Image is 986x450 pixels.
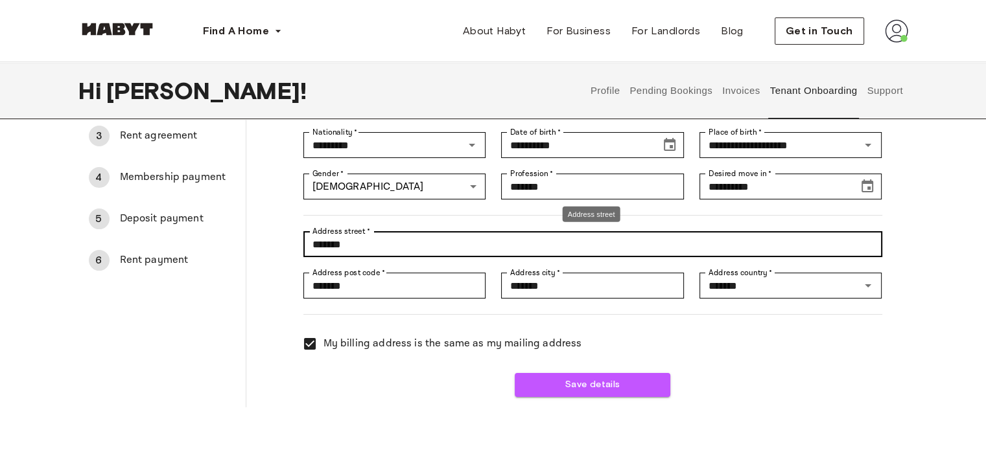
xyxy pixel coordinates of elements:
[709,267,773,278] label: Address country
[501,273,684,298] div: Address city
[78,162,246,193] div: 4Membership payment
[768,62,859,119] button: Tenant Onboarding
[193,18,292,44] button: Find A Home
[885,19,908,43] img: avatar
[78,77,106,104] span: Hi
[510,267,560,278] label: Address city
[721,62,762,119] button: Invoices
[510,126,561,138] label: Date of birth
[859,136,877,154] button: Open
[463,136,481,154] button: Open
[563,206,620,222] div: Address street
[463,23,526,39] span: About Habyt
[78,23,156,36] img: Habyt
[721,23,744,39] span: Blog
[106,77,307,104] span: [PERSON_NAME] !
[709,168,771,179] label: Desired move in
[89,250,110,271] div: 6
[775,17,864,45] button: Get in Touch
[303,273,486,298] div: Address post code
[312,168,344,179] label: Gender
[657,132,683,158] button: Choose date, selected date is Jan 23, 2000
[120,211,235,227] span: Deposit payment
[710,18,754,44] a: Blog
[312,126,358,138] label: Nationality
[589,62,622,119] button: Profile
[323,336,582,352] span: My billing address is the same as my mailing address
[621,18,710,44] a: For Landlords
[786,23,853,39] span: Get in Touch
[585,62,908,119] div: user profile tabs
[515,373,670,397] button: Save details
[631,23,700,39] span: For Landlords
[628,62,714,119] button: Pending Bookings
[501,174,684,199] div: Profession
[859,276,877,295] button: Open
[536,18,621,44] a: For Business
[78,245,246,276] div: 6Rent payment
[89,126,110,146] div: 3
[546,23,611,39] span: For Business
[709,126,762,138] label: Place of birth
[120,170,235,185] span: Membership payment
[89,208,110,229] div: 5
[312,267,385,278] label: Address post code
[303,174,486,199] div: [DEMOGRAPHIC_DATA]
[865,62,905,119] button: Support
[120,253,235,268] span: Rent payment
[854,174,880,199] button: Choose date, selected date is Aug 25, 2025
[89,167,110,188] div: 4
[203,23,269,39] span: Find A Home
[120,128,235,144] span: Rent agreement
[303,231,882,257] div: Address street
[510,168,554,179] label: Profession
[78,203,246,234] div: 5Deposit payment
[78,120,246,152] div: 3Rent agreement
[452,18,536,44] a: About Habyt
[312,225,371,237] label: Address street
